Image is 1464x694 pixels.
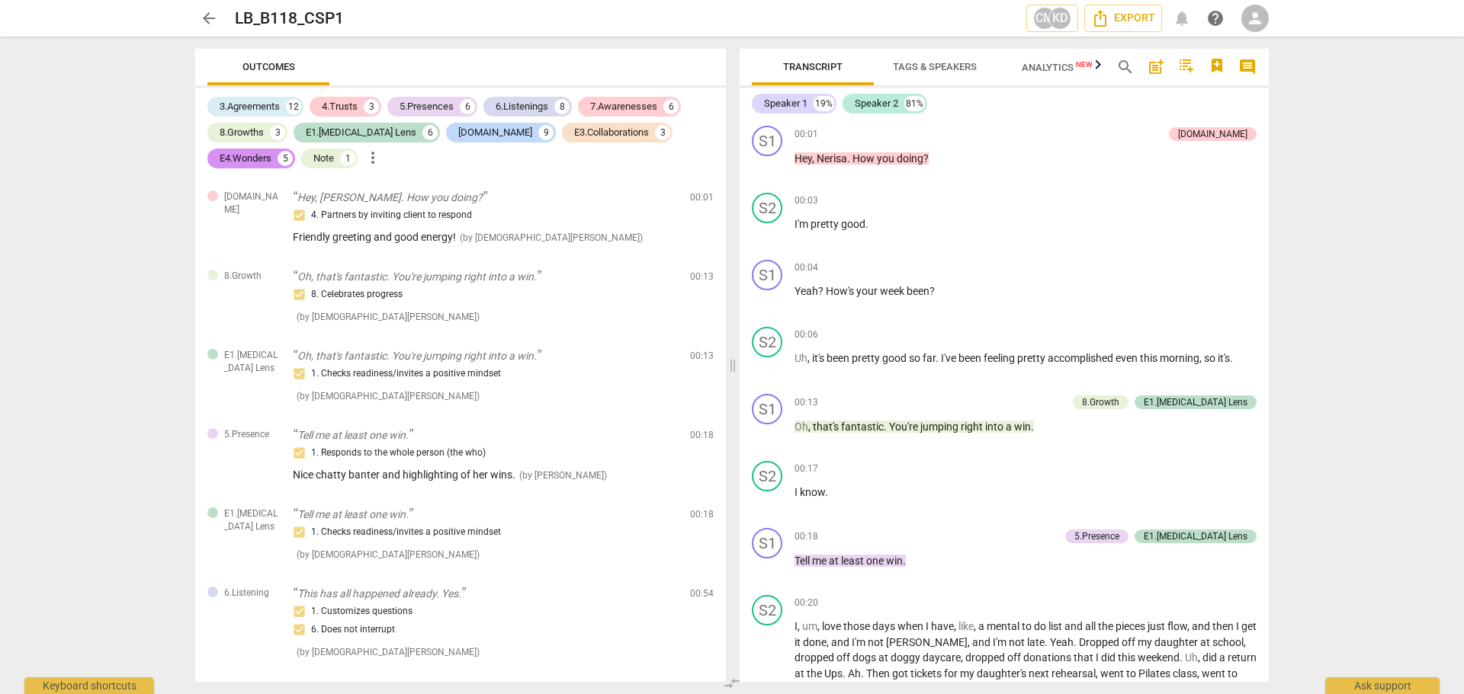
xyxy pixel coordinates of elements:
[1178,127,1247,141] div: [DOMAIN_NAME]
[1205,55,1229,79] button: Add Bookmark
[977,667,1029,680] span: daughter's
[1202,651,1219,664] span: did
[795,620,798,632] span: I
[297,647,480,657] span: ( by [DEMOGRAPHIC_DATA][PERSON_NAME] )
[795,651,836,664] span: dropped
[1017,352,1048,364] span: pretty
[1198,651,1202,664] span: ,
[293,190,678,206] p: Hey, [PERSON_NAME]. How you doing?
[1101,651,1118,664] span: did
[907,285,929,297] span: been
[752,327,782,357] div: Change speaker
[1113,55,1138,79] button: Search
[795,352,807,364] span: Filler word
[1219,651,1228,664] span: a
[795,636,803,648] span: it
[538,125,554,140] div: 9
[910,667,944,680] span: tickets
[1074,636,1079,648] span: .
[1218,352,1230,364] span: it's
[242,61,295,72] span: Outcomes
[929,285,935,297] span: ?
[460,99,475,114] div: 6
[880,285,907,297] span: week
[936,352,941,364] span: .
[1014,421,1031,433] span: win
[1154,636,1200,648] span: daughter
[941,352,958,364] span: I've
[904,96,925,111] div: 81%
[965,651,1007,664] span: dropped
[960,667,977,680] span: my
[200,9,218,27] span: arrow_back
[1027,636,1045,648] span: late
[224,428,269,441] span: 5.Presence
[886,555,903,567] span: win
[822,620,843,632] span: love
[1085,620,1098,632] span: all
[795,530,818,543] span: 00:18
[1084,5,1162,32] button: Export
[1228,667,1238,680] span: to
[829,555,841,567] span: at
[270,125,285,140] div: 3
[1126,667,1138,680] span: to
[841,555,866,567] span: least
[1006,421,1014,433] span: a
[795,667,807,680] span: at
[931,620,954,632] span: have
[364,99,379,114] div: 3
[293,231,456,243] span: Friendly greeting and good energy!
[496,99,548,114] div: 6.Listenings
[795,462,818,475] span: 00:17
[1199,352,1204,364] span: ,
[752,528,782,558] div: Change speaker
[800,486,825,498] span: know
[297,391,480,401] span: ( by [DEMOGRAPHIC_DATA][PERSON_NAME] )
[1148,620,1167,632] span: just
[872,620,897,632] span: days
[843,620,872,632] span: those
[364,149,382,167] span: more_vert
[1144,529,1247,543] div: E1.[MEDICAL_DATA] Lens
[1022,620,1034,632] span: to
[224,349,281,374] span: E1.[MEDICAL_DATA] Lens
[1204,352,1218,364] span: so
[1160,352,1199,364] span: morning
[795,555,812,567] span: Tell
[1187,620,1192,632] span: ,
[852,636,868,648] span: I'm
[972,636,993,648] span: and
[961,421,985,433] span: right
[1202,5,1229,32] a: Help
[813,421,841,433] span: that's
[224,587,269,600] span: 6.Listening
[306,125,416,140] div: E1.[MEDICAL_DATA] Lens
[224,190,281,216] span: [DOMAIN_NAME]
[340,151,355,166] div: 1
[795,194,818,207] span: 00:03
[825,486,828,498] span: .
[1238,58,1257,76] span: comment
[1048,620,1064,632] span: list
[1098,620,1116,632] span: the
[920,421,961,433] span: jumping
[1022,62,1093,73] span: Analytics
[824,667,843,680] span: Ups
[1096,667,1100,680] span: ,
[1147,58,1165,76] span: post_add
[690,429,714,442] span: 00:18
[764,96,807,111] div: Speaker 1
[322,99,358,114] div: 4.Trusts
[1082,395,1119,409] div: 8.Growth
[1051,667,1096,680] span: rehearsal
[690,270,714,283] span: 00:13
[293,469,515,481] span: Nice chatty banter and highlighting of her wins.
[1235,55,1260,79] button: Show/Hide comments
[1228,651,1257,664] span: return
[795,285,818,297] span: Yeah
[1079,636,1122,648] span: Dropped
[224,507,281,532] span: E1.[MEDICAL_DATA] Lens
[798,620,802,632] span: ,
[889,421,920,433] span: You're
